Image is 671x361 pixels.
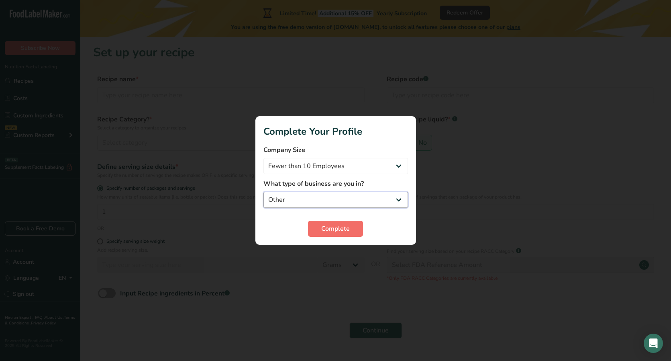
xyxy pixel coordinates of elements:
[308,221,363,237] button: Complete
[263,179,408,189] label: What type of business are you in?
[263,124,408,139] h1: Complete Your Profile
[644,334,663,353] div: Open Intercom Messenger
[263,145,408,155] label: Company Size
[321,224,350,234] span: Complete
